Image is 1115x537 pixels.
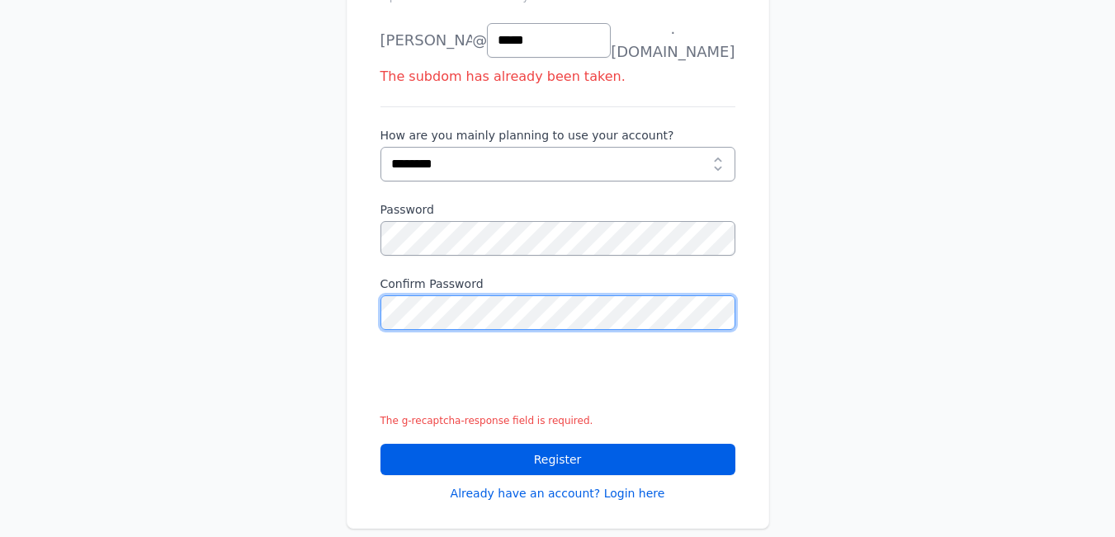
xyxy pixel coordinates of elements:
[380,414,735,427] div: The g-recaptcha-response field is required.
[380,24,471,57] li: [PERSON_NAME]
[380,67,735,87] div: The subdom has already been taken.
[380,444,735,475] button: Register
[451,485,665,502] a: Already have an account? Login here
[380,276,735,292] label: Confirm Password
[380,201,735,218] label: Password
[380,127,735,144] label: How are you mainly planning to use your account?
[611,17,735,64] span: .[DOMAIN_NAME]
[380,350,631,414] iframe: reCAPTCHA
[472,29,487,52] span: @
